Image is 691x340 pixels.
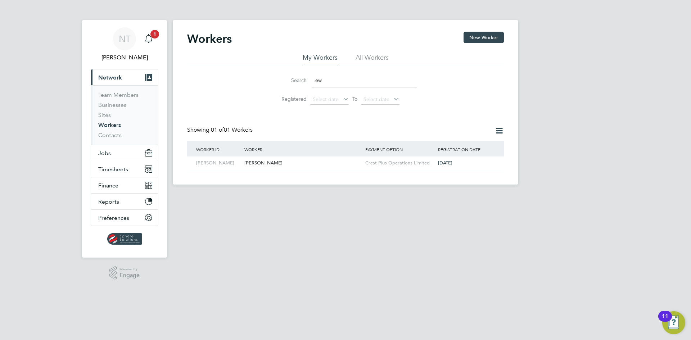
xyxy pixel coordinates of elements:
[363,96,389,103] span: Select date
[98,214,129,221] span: Preferences
[119,272,140,278] span: Engage
[119,34,131,44] span: NT
[211,126,253,133] span: 01 Workers
[91,69,158,85] button: Network
[662,316,668,326] div: 11
[91,210,158,226] button: Preferences
[464,32,504,43] button: New Worker
[91,177,158,193] button: Finance
[350,94,360,104] span: To
[91,27,158,62] a: NT[PERSON_NAME]
[98,91,139,98] a: Team Members
[312,73,417,87] input: Name, email or phone number
[243,141,363,158] div: Worker
[303,53,338,66] li: My Workers
[356,53,389,66] li: All Workers
[274,77,307,83] label: Search
[107,233,142,245] img: spheresolutions-logo-retina.png
[313,96,339,103] span: Select date
[98,122,121,128] a: Workers
[150,30,159,38] span: 1
[109,266,140,280] a: Powered byEngage
[141,27,156,50] a: 1
[91,145,158,161] button: Jobs
[187,32,232,46] h2: Workers
[662,311,685,334] button: Open Resource Center, 11 new notifications
[211,126,224,133] span: 01 of
[91,233,158,245] a: Go to home page
[119,266,140,272] span: Powered by
[243,157,363,170] div: [PERSON_NAME]
[187,126,254,134] div: Showing
[98,74,122,81] span: Network
[363,141,436,158] div: Payment Option
[91,85,158,145] div: Network
[194,141,243,158] div: Worker ID
[194,157,243,170] div: [PERSON_NAME]
[98,132,122,139] a: Contacts
[363,157,436,170] div: Crest Plus Operations Limited
[91,194,158,209] button: Reports
[98,166,128,173] span: Timesheets
[438,160,452,166] span: [DATE]
[98,112,111,118] a: Sites
[98,198,119,205] span: Reports
[98,150,111,157] span: Jobs
[98,182,118,189] span: Finance
[98,101,126,108] a: Businesses
[91,53,158,62] span: Nathan Taylor
[274,96,307,102] label: Registered
[82,20,167,258] nav: Main navigation
[194,156,497,162] a: [PERSON_NAME][PERSON_NAME]Crest Plus Operations Limited[DATE]
[91,161,158,177] button: Timesheets
[436,141,497,158] div: Registration Date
